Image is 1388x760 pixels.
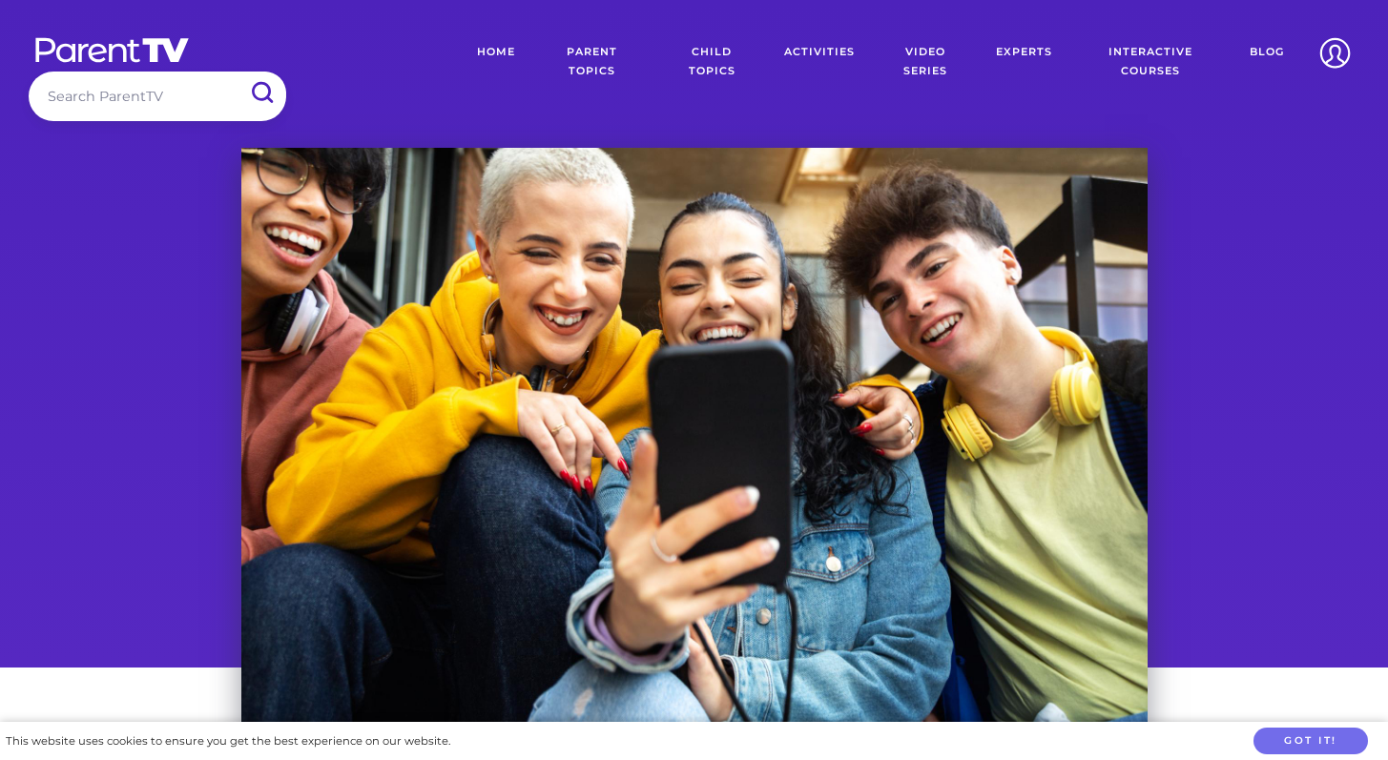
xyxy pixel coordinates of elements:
[1235,29,1298,95] a: Blog
[770,29,869,95] a: Activities
[1067,29,1235,95] a: Interactive Courses
[33,36,191,64] img: parenttv-logo-white.4c85aaf.svg
[1311,29,1359,77] img: Account
[869,29,982,95] a: Video Series
[237,72,286,114] input: Submit
[6,731,450,751] div: This website uses cookies to ensure you get the best experience on our website.
[29,72,286,120] input: Search ParentTV
[1253,728,1368,755] button: Got it!
[982,29,1067,95] a: Experts
[529,29,654,95] a: Parent Topics
[654,29,770,95] a: Child Topics
[463,29,529,95] a: Home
